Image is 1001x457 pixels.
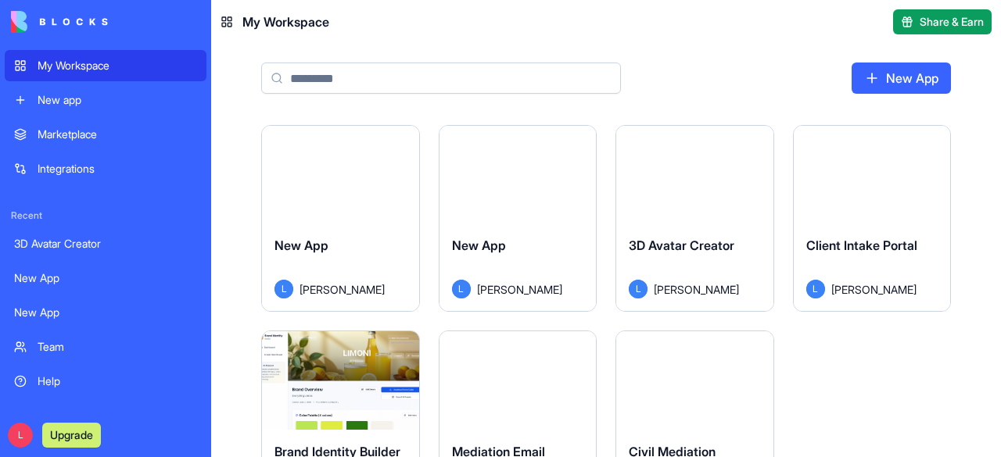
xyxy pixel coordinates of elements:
[452,280,471,298] span: L
[11,11,108,33] img: logo
[629,237,734,253] span: 3D Avatar Creator
[14,305,197,320] div: New App
[38,127,197,142] div: Marketplace
[38,339,197,355] div: Team
[38,58,197,73] div: My Workspace
[274,237,328,253] span: New App
[629,280,648,298] span: L
[852,62,951,94] a: New App
[477,281,562,298] span: [PERSON_NAME]
[300,281,385,298] span: [PERSON_NAME]
[42,423,101,448] button: Upgrade
[5,209,206,222] span: Recent
[5,400,206,431] a: Give feedback
[439,125,597,312] a: New AppL[PERSON_NAME]
[5,331,206,362] a: Team
[806,280,825,298] span: L
[5,119,206,150] a: Marketplace
[242,12,329,31] span: My Workspace
[893,9,992,34] button: Share & Earn
[5,228,206,259] a: 3D Avatar Creator
[14,270,197,286] div: New App
[5,50,206,81] a: My Workspace
[920,14,984,30] span: Share & Earn
[5,297,206,328] a: New App
[654,281,739,298] span: [PERSON_NAME]
[38,373,197,389] div: Help
[261,125,420,312] a: New AppL[PERSON_NAME]
[5,153,206,184] a: Integrations
[42,427,101,442] a: Upgrade
[793,125,952,312] a: Client Intake PortalL[PERSON_NAME]
[452,237,506,253] span: New App
[274,280,293,298] span: L
[806,237,917,253] span: Client Intake Portal
[5,366,206,397] a: Help
[38,161,197,177] div: Integrations
[38,92,197,108] div: New app
[5,262,206,294] a: New App
[831,281,917,298] span: [PERSON_NAME]
[615,125,774,312] a: 3D Avatar CreatorL[PERSON_NAME]
[5,84,206,116] a: New app
[8,423,33,448] span: L
[14,236,197,252] div: 3D Avatar Creator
